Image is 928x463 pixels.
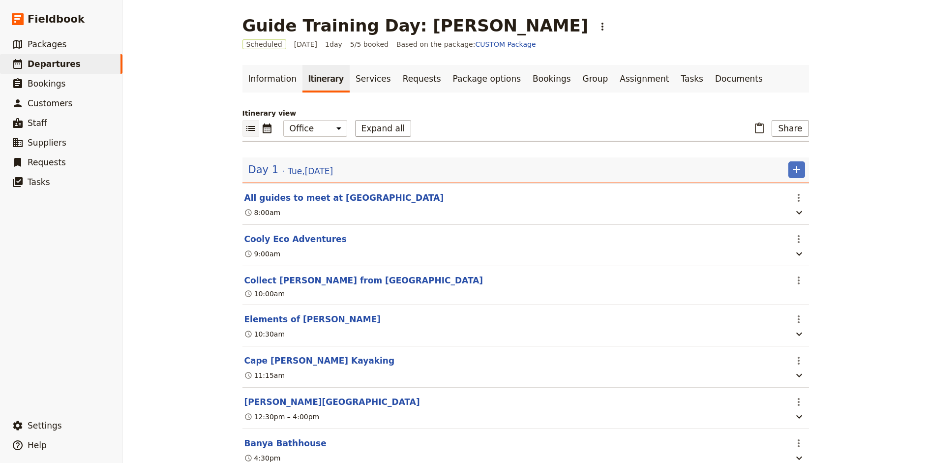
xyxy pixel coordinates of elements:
button: Edit this itinerary item [244,275,483,286]
span: 1 day [325,39,342,49]
button: Actions [790,231,807,247]
button: Actions [790,435,807,452]
button: Expand all [355,120,412,137]
button: List view [242,120,259,137]
span: Fieldbook [28,12,85,27]
span: Help [28,440,47,450]
span: Suppliers [28,138,66,148]
a: Services [350,65,397,93]
button: Edit this itinerary item [244,192,444,204]
a: Documents [709,65,769,93]
span: Tasks [28,177,50,187]
span: Scheduled [242,39,286,49]
h1: Guide Training Day: [PERSON_NAME] [242,16,589,35]
a: Requests [397,65,447,93]
span: Based on the package: [396,39,536,49]
a: Assignment [614,65,675,93]
div: 10:30am [244,329,285,339]
button: Paste itinerary item [751,120,768,137]
span: Packages [28,39,66,49]
p: Itinerary view [242,108,809,118]
a: Tasks [675,65,709,93]
button: Calendar view [259,120,275,137]
span: Departures [28,59,81,69]
button: Actions [790,394,807,410]
button: Edit this itinerary item [244,396,420,408]
button: Actions [790,189,807,206]
button: Edit this itinerary item [244,437,327,449]
button: Edit day information [248,162,333,177]
button: Edit this itinerary item [244,355,395,367]
a: Information [242,65,302,93]
span: Tue , [DATE] [288,165,333,177]
span: [DATE] [294,39,317,49]
div: 9:00am [244,249,281,259]
span: Staff [28,118,47,128]
button: Actions [790,352,807,369]
span: Bookings [28,79,65,89]
div: 12:30pm – 4:00pm [244,412,320,422]
div: 10:00am [244,289,285,299]
div: 4:30pm [244,453,281,463]
span: 5/5 booked [350,39,389,49]
div: 11:15am [244,370,285,380]
button: Edit this itinerary item [244,313,381,325]
span: Settings [28,421,62,431]
a: Package options [447,65,527,93]
a: Itinerary [302,65,350,93]
div: 8:00am [244,208,281,217]
span: Day 1 [248,162,279,177]
button: Add [788,161,805,178]
button: Actions [790,272,807,289]
a: Bookings [527,65,576,93]
a: Group [577,65,614,93]
button: Actions [790,311,807,328]
button: Share [772,120,808,137]
span: Customers [28,98,72,108]
button: Actions [594,18,611,35]
button: Edit this itinerary item [244,233,347,245]
a: CUSTOM Package [475,40,536,48]
span: Requests [28,157,66,167]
